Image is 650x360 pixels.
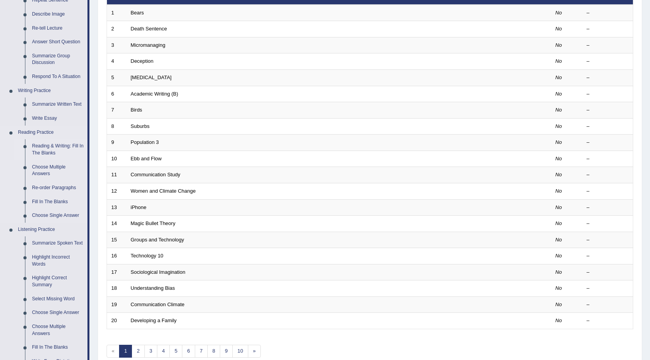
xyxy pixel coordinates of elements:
a: Academic Writing (B) [131,91,178,97]
div: – [587,285,629,292]
span: « [107,345,119,358]
a: Choose Multiple Answers [28,160,87,181]
div: – [587,269,629,276]
em: No [556,220,562,226]
a: Reading & Writing: Fill In The Blanks [28,139,87,160]
td: 12 [107,183,126,199]
a: Groups and Technology [131,237,184,243]
td: 3 [107,37,126,53]
a: Technology 10 [131,253,164,259]
em: No [556,317,562,323]
a: Deception [131,58,154,64]
a: Population 3 [131,139,159,145]
td: 17 [107,264,126,280]
a: Summarize Spoken Text [28,236,87,250]
a: Birds [131,107,142,113]
div: – [587,220,629,227]
a: Ebb and Flow [131,156,162,161]
em: No [556,123,562,129]
em: No [556,156,562,161]
em: No [556,26,562,32]
a: 3 [144,345,157,358]
td: 20 [107,313,126,329]
a: Understanding Bias [131,285,175,291]
em: No [556,285,562,291]
td: 2 [107,21,126,37]
a: Women and Climate Change [131,188,196,194]
em: No [556,301,562,307]
a: Bears [131,10,144,16]
td: 19 [107,296,126,313]
em: No [556,253,562,259]
em: No [556,188,562,194]
div: – [587,139,629,146]
td: 18 [107,280,126,297]
td: 8 [107,118,126,135]
td: 14 [107,216,126,232]
a: Writing Practice [14,84,87,98]
a: Answer Short Question [28,35,87,49]
div: – [587,90,629,98]
td: 4 [107,53,126,70]
div: – [587,42,629,49]
a: Micromanaging [131,42,166,48]
a: Reading Practice [14,126,87,140]
div: – [587,171,629,179]
a: Developing a Family [131,317,177,323]
div: – [587,106,629,114]
div: – [587,188,629,195]
td: 11 [107,167,126,183]
a: 6 [182,345,195,358]
em: No [556,58,562,64]
td: 7 [107,102,126,119]
a: » [248,345,261,358]
div: – [587,252,629,260]
em: No [556,91,562,97]
em: No [556,10,562,16]
a: Communication Climate [131,301,185,307]
em: No [556,204,562,210]
em: No [556,269,562,275]
a: Re-order Paragraphs [28,181,87,195]
a: Choose Single Answer [28,306,87,320]
em: No [556,74,562,80]
em: No [556,107,562,113]
a: Magic Bullet Theory [131,220,176,226]
a: Re-tell Lecture [28,21,87,35]
a: Highlight Incorrect Words [28,250,87,271]
a: 10 [232,345,248,358]
td: 15 [107,232,126,248]
a: 2 [132,345,144,358]
a: Fill In The Blanks [28,340,87,355]
a: iPhone [131,204,146,210]
a: Describe Image [28,7,87,21]
a: Suburbs [131,123,150,129]
div: – [587,74,629,82]
td: 9 [107,135,126,151]
a: 9 [220,345,233,358]
a: 4 [157,345,170,358]
div: – [587,301,629,309]
a: Highlight Correct Summary [28,271,87,292]
div: – [587,236,629,244]
a: Sociological Imagination [131,269,185,275]
a: Summarize Group Discussion [28,49,87,70]
a: Write Essay [28,112,87,126]
a: 7 [195,345,208,358]
a: [MEDICAL_DATA] [131,74,172,80]
a: Choose Multiple Answers [28,320,87,340]
div: – [587,155,629,163]
td: 10 [107,151,126,167]
a: Summarize Written Text [28,98,87,112]
div: – [587,9,629,17]
td: 6 [107,86,126,102]
em: No [556,139,562,145]
a: 5 [169,345,182,358]
td: 5 [107,70,126,86]
a: Fill In The Blanks [28,195,87,209]
a: 1 [119,345,132,358]
a: 8 [207,345,220,358]
a: Listening Practice [14,223,87,237]
a: Choose Single Answer [28,209,87,223]
div: – [587,204,629,211]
